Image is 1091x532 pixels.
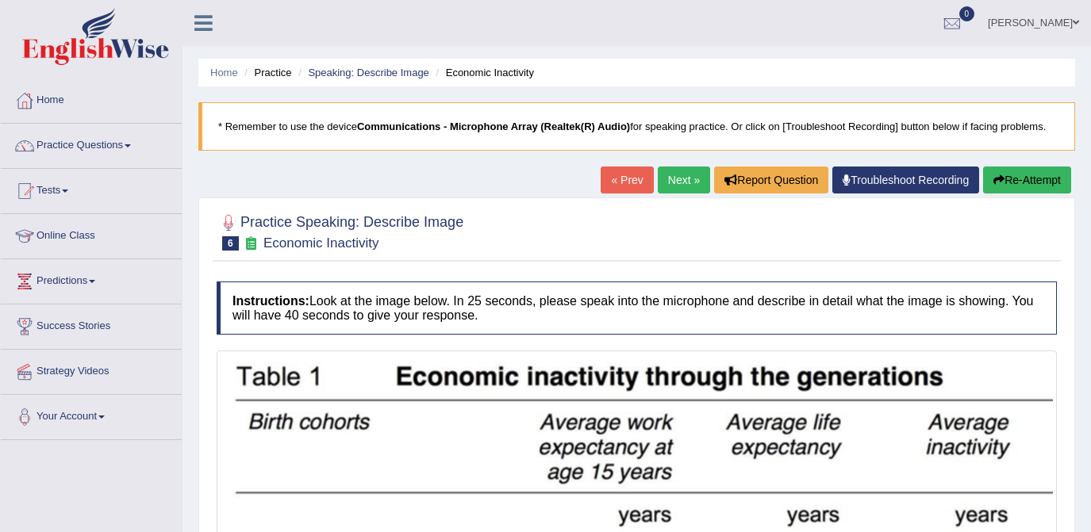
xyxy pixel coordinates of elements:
[658,166,710,193] a: Next »
[222,236,239,251] span: 6
[1,124,182,163] a: Practice Questions
[243,236,259,251] small: Exam occurring question
[832,166,979,193] a: Troubleshoot Recording
[217,211,463,251] h2: Practice Speaking: Describe Image
[263,235,379,251] small: Economic Inactivity
[1,78,182,118] a: Home
[210,67,238,78] a: Home
[714,166,828,193] button: Report Question
[308,67,428,78] a: Speaking: Describe Image
[432,65,534,80] li: Economic Inactivity
[1,169,182,209] a: Tests
[959,6,975,21] span: 0
[1,304,182,344] a: Success Stories
[983,166,1071,193] button: Re-Attempt
[601,166,653,193] a: « Prev
[240,65,291,80] li: Practice
[1,259,182,299] a: Predictions
[217,281,1057,335] h4: Look at the image below. In 25 seconds, please speak into the microphone and describe in detail w...
[1,214,182,254] a: Online Class
[198,102,1075,151] blockquote: * Remember to use the device for speaking practice. Or click on [Troubleshoot Recording] button b...
[1,395,182,434] a: Your Account
[357,121,630,132] b: Communications - Microphone Array (Realtek(R) Audio)
[232,294,309,308] b: Instructions:
[1,350,182,389] a: Strategy Videos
